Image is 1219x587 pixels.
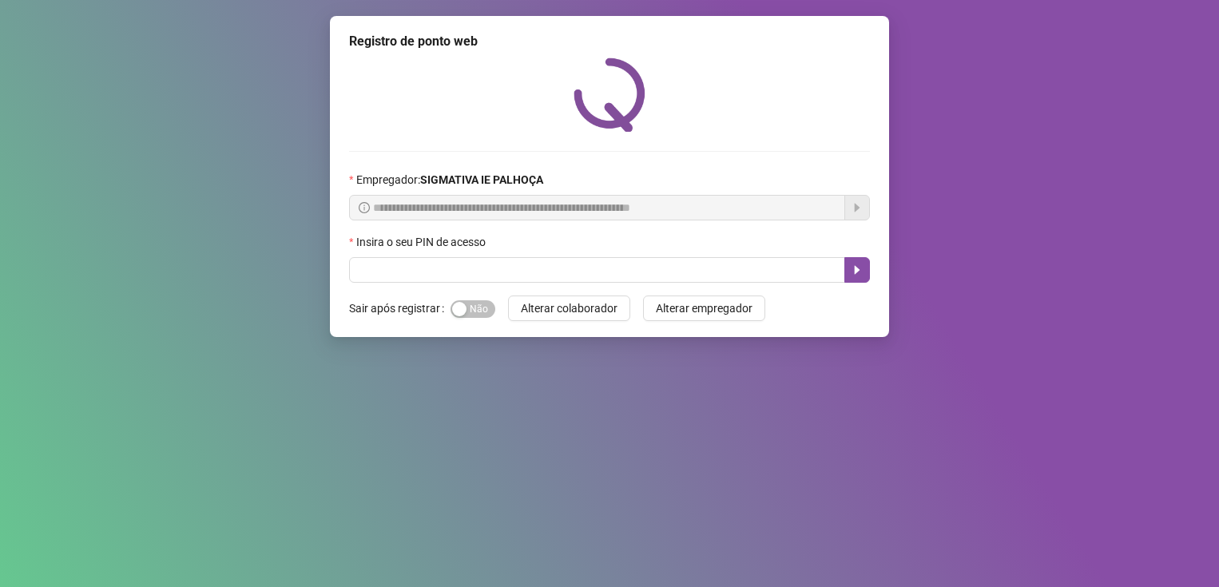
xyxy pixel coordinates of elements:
[851,264,864,276] span: caret-right
[349,295,451,321] label: Sair após registrar
[656,299,752,317] span: Alterar empregador
[420,173,543,186] strong: SIGMATIVA IE PALHOÇA
[356,171,543,188] span: Empregador :
[521,299,617,317] span: Alterar colaborador
[574,58,645,132] img: QRPoint
[643,295,765,321] button: Alterar empregador
[359,202,370,213] span: info-circle
[349,233,496,251] label: Insira o seu PIN de acesso
[349,32,870,51] div: Registro de ponto web
[508,295,630,321] button: Alterar colaborador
